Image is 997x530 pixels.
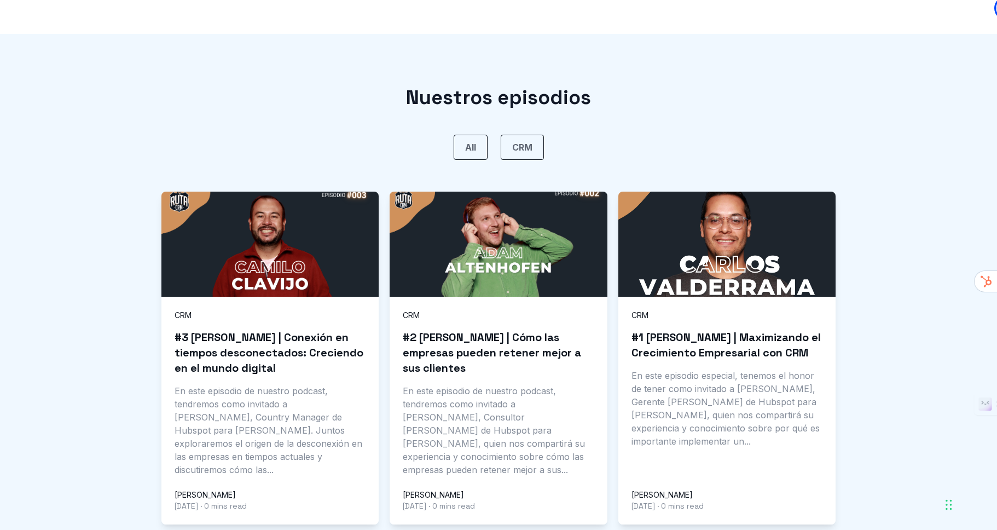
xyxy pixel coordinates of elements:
a: CRM [501,135,544,160]
div: Widget de chat [800,377,997,530]
h2: Nuestros episodios [161,87,836,108]
span: · [428,500,430,511]
img: #2 Adam Altenhofen | Cómo las empresas pueden retener mejor a sus clientes [390,192,607,297]
a: [PERSON_NAME] [403,490,464,499]
p: En este episodio de nuestro podcast, tendremos como invitado a [PERSON_NAME], Country Manager de ... [175,384,366,476]
time: [DATE] [631,500,655,511]
a: CRM [631,310,648,320]
h3: #3 [PERSON_NAME] | Conexión en tiempos desconectados: Creciendo en el mundo digital [175,330,366,376]
a: [PERSON_NAME] [631,490,693,499]
a: #3 [PERSON_NAME] | Conexión en tiempos desconectados: Creciendo en el mundo digital En este episo... [175,330,366,476]
time: [DATE] [175,500,198,511]
time: [DATE] [403,500,426,511]
span: · [657,500,659,511]
a: [PERSON_NAME] [175,490,236,499]
div: Arrastrar [946,488,952,521]
span: · [200,500,202,511]
a: #1 [PERSON_NAME] | Maximizando el Crecimiento Empresarial con CRM En este episodio especial, tene... [631,330,822,448]
p: En este episodio de nuestro podcast, tendremos como invitado a [PERSON_NAME], Consultor [PERSON_N... [403,384,594,476]
h3: #1 [PERSON_NAME] | Maximizando el Crecimiento Empresarial con CRM [631,330,822,360]
a: All [454,135,488,160]
img: #3 Camilo Clavijo | Conexión en tiempos desconectados: Creciendo en el mundo digital [161,192,379,297]
span: 0 mins read [661,500,704,511]
a: #2 [PERSON_NAME] | Cómo las empresas pueden retener mejor a sus clientes En este episodio de nues... [403,330,594,476]
span: 0 mins read [204,500,247,511]
p: En este episodio especial, tenemos el honor de tener como invitado a [PERSON_NAME], Gerente [PERS... [631,369,822,448]
img: #1 Carlos Valderrama | Maximizando el Crecimiento Empresarial con CRM [618,192,836,297]
iframe: Chat Widget [800,377,997,530]
a: CRM [175,310,192,320]
h3: #2 [PERSON_NAME] | Cómo las empresas pueden retener mejor a sus clientes [403,330,594,376]
span: 0 mins read [432,500,475,511]
a: CRM [403,310,420,320]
